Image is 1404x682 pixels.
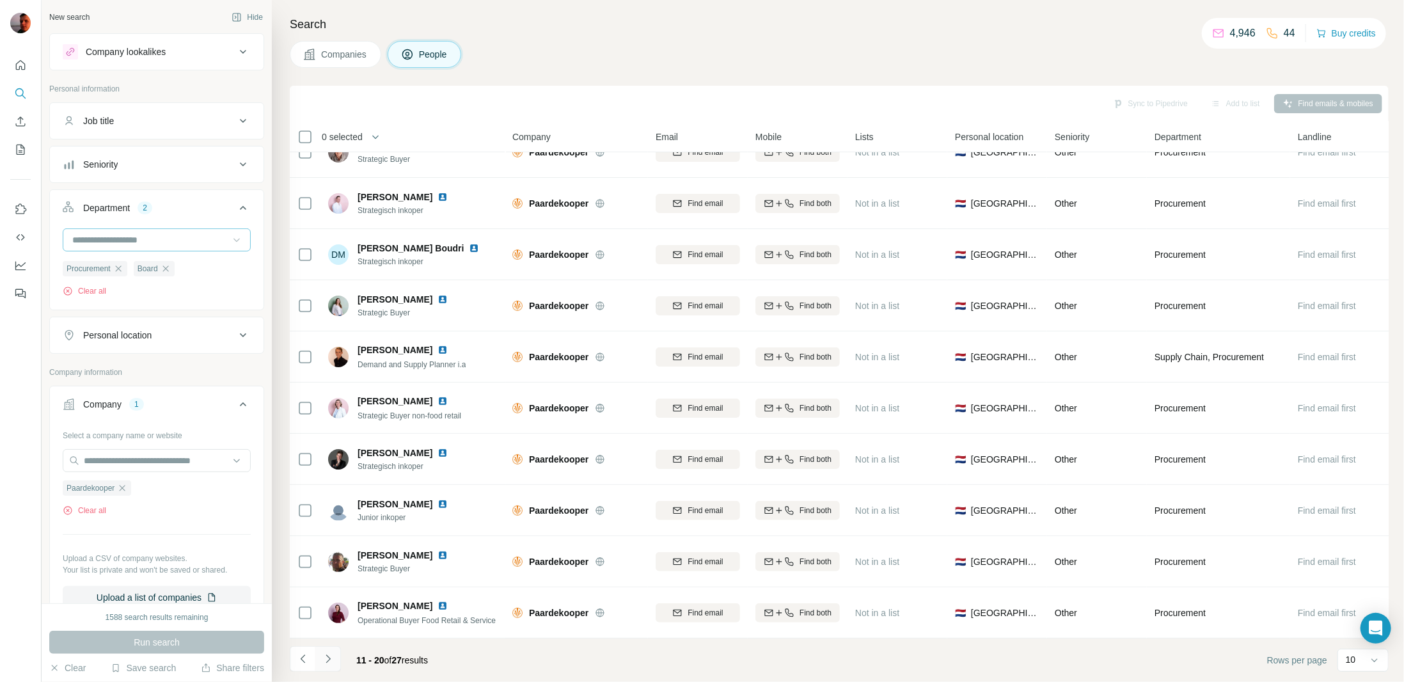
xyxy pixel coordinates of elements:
[86,45,166,58] div: Company lookalikes
[10,54,31,77] button: Quick start
[1055,131,1089,143] span: Seniority
[755,603,840,623] button: Find both
[800,249,832,260] span: Find both
[800,505,832,516] span: Find both
[111,662,176,674] button: Save search
[971,607,1039,619] span: [GEOGRAPHIC_DATA]
[855,557,899,567] span: Not in a list
[1055,403,1077,413] span: Other
[290,646,315,672] button: Navigate to previous page
[800,300,832,312] span: Find both
[529,299,588,312] span: Paardekooper
[358,512,463,523] span: Junior inkoper
[1298,301,1356,311] span: Find email first
[971,555,1039,568] span: [GEOGRAPHIC_DATA]
[855,301,899,311] span: Not in a list
[800,351,832,363] span: Find both
[328,244,349,265] div: DM
[50,106,264,136] button: Job title
[1346,653,1356,666] p: 10
[855,131,874,143] span: Lists
[755,501,840,520] button: Find both
[1155,453,1206,466] span: Procurement
[1155,131,1201,143] span: Department
[138,202,152,214] div: 2
[971,248,1039,261] span: [GEOGRAPHIC_DATA]
[529,607,588,619] span: Paardekooper
[356,655,428,665] span: results
[1055,608,1077,618] span: Other
[656,347,740,367] button: Find email
[438,499,448,509] img: LinkedIn logo
[49,662,86,674] button: Clear
[529,504,588,517] span: Paardekooper
[1055,250,1077,260] span: Other
[971,351,1039,363] span: [GEOGRAPHIC_DATA]
[955,607,966,619] span: 🇳🇱
[529,197,588,210] span: Paardekooper
[10,13,31,33] img: Avatar
[1298,505,1356,516] span: Find email first
[321,48,368,61] span: Companies
[328,603,349,623] img: Avatar
[688,454,723,465] span: Find email
[755,450,840,469] button: Find both
[1055,505,1077,516] span: Other
[688,505,723,516] span: Find email
[1155,504,1206,517] span: Procurement
[955,504,966,517] span: 🇳🇱
[800,454,832,465] span: Find both
[955,197,966,210] span: 🇳🇱
[1298,352,1356,362] span: Find email first
[656,131,678,143] span: Email
[1155,299,1206,312] span: Procurement
[10,198,31,221] button: Use Surfe on LinkedIn
[955,351,966,363] span: 🇳🇱
[800,607,832,619] span: Find both
[49,12,90,23] div: New search
[855,608,899,618] span: Not in a list
[755,347,840,367] button: Find both
[50,36,264,67] button: Company lookalikes
[328,398,349,418] img: Avatar
[529,453,588,466] span: Paardekooper
[855,198,899,209] span: Not in a list
[656,552,740,571] button: Find email
[358,307,463,319] span: Strategic Buyer
[688,300,723,312] span: Find email
[1361,613,1391,644] div: Open Intercom Messenger
[1298,608,1356,618] span: Find email first
[50,389,264,425] button: Company1
[358,293,432,306] span: [PERSON_NAME]
[1298,131,1332,143] span: Landline
[688,198,723,209] span: Find email
[322,131,363,143] span: 0 selected
[201,662,264,674] button: Share filters
[63,553,251,564] p: Upload a CSV of company websites.
[656,603,740,623] button: Find email
[358,616,496,625] span: Operational Buyer Food Retail & Service
[656,450,740,469] button: Find email
[358,498,432,511] span: [PERSON_NAME]
[358,154,498,165] span: Strategic Buyer
[512,557,523,567] img: Logo of Paardekooper
[438,192,448,202] img: LinkedIn logo
[63,285,106,297] button: Clear all
[855,505,899,516] span: Not in a list
[358,205,463,216] span: Strategisch inkoper
[328,296,349,316] img: Avatar
[358,243,464,253] span: [PERSON_NAME] Boudri
[438,345,448,355] img: LinkedIn logo
[512,131,551,143] span: Company
[63,564,251,576] p: Your list is private and won't be saved or shared.
[688,556,723,567] span: Find email
[10,138,31,161] button: My lists
[755,194,840,213] button: Find both
[358,256,494,267] span: Strategisch inkoper
[50,193,264,228] button: Department2
[1298,454,1356,464] span: Find email first
[1155,607,1206,619] span: Procurement
[1230,26,1256,41] p: 4,946
[290,15,1389,33] h4: Search
[800,198,832,209] span: Find both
